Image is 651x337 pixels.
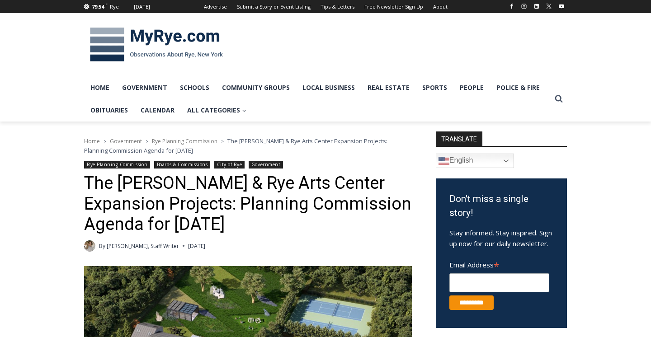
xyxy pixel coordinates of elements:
nav: Primary Navigation [84,76,551,122]
label: Email Address [449,256,549,272]
a: YouTube [556,1,567,12]
a: All Categories [181,99,253,122]
span: The [PERSON_NAME] & Rye Arts Center Expansion Projects: Planning Commission Agenda for [DATE] [84,137,387,154]
div: [DATE] [134,3,150,11]
a: Government [110,137,142,145]
span: F [105,2,108,7]
a: X [543,1,554,12]
span: All Categories [187,105,246,115]
a: Rye Planning Commission [84,161,150,168]
div: Rye [110,3,119,11]
span: > [104,138,106,145]
a: Calendar [134,99,181,122]
a: People [453,76,490,99]
button: View Search Form [551,91,567,107]
a: Real Estate [361,76,416,99]
strong: TRANSLATE [436,131,482,146]
a: Community Groups [216,76,296,99]
a: Government [249,161,283,168]
a: Home [84,76,116,99]
a: Government [116,76,174,99]
span: > [221,138,224,145]
span: 79.54 [92,3,104,10]
a: Linkedin [531,1,542,12]
nav: Breadcrumbs [84,136,412,155]
a: City of Rye [214,161,245,168]
a: Sports [416,76,453,99]
span: By [99,242,105,250]
a: [PERSON_NAME], Staff Writer [107,242,179,250]
img: en [439,155,449,166]
time: [DATE] [188,242,205,250]
a: Police & Fire [490,76,546,99]
a: Home [84,137,100,145]
a: Facebook [506,1,517,12]
a: Instagram [519,1,529,12]
a: Obituaries [84,99,134,122]
span: > [146,138,148,145]
a: Author image [84,240,95,252]
img: (PHOTO: MyRye.com Summer 2023 intern Beatrice Larzul.) [84,240,95,252]
a: Boards & Commissions [154,161,211,168]
h3: Don't miss a single story! [449,192,553,220]
a: Rye Planning Commission [152,137,217,145]
p: Stay informed. Stay inspired. Sign up now for our daily newsletter. [449,227,553,249]
h1: The [PERSON_NAME] & Rye Arts Center Expansion Projects: Planning Commission Agenda for [DATE] [84,173,412,235]
img: MyRye.com [84,21,229,68]
a: Local Business [296,76,361,99]
a: English [436,154,514,168]
a: Schools [174,76,216,99]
